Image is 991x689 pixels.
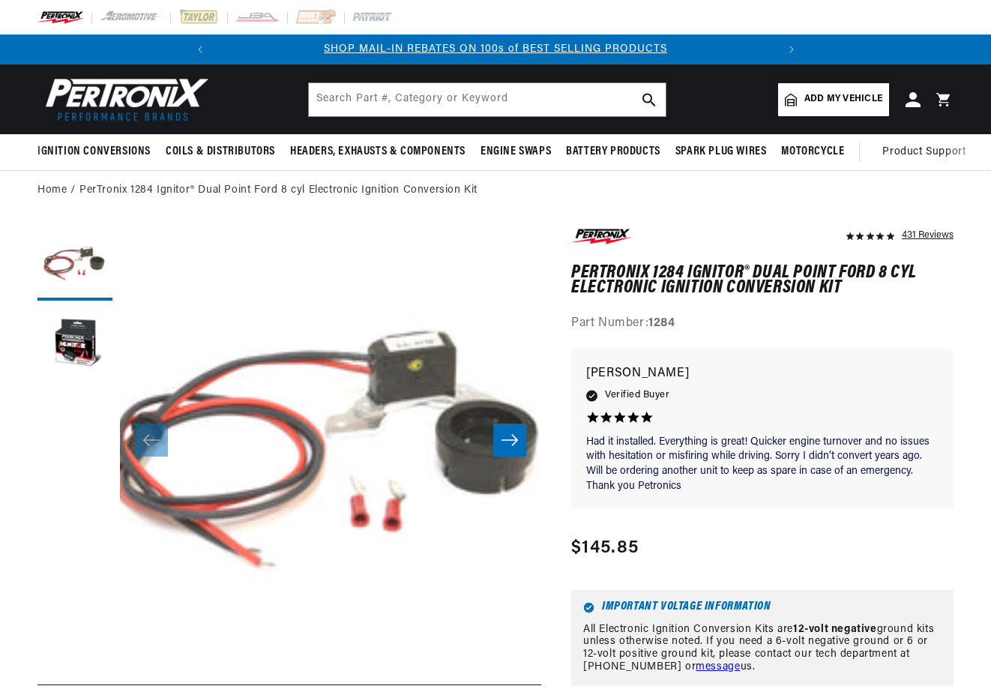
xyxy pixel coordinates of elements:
a: Home [37,182,67,199]
media-gallery: Gallery Viewer [37,226,541,655]
p: [PERSON_NAME] [586,364,939,385]
div: Part Number: [571,314,954,334]
span: Battery Products [566,144,660,160]
summary: Battery Products [558,134,668,169]
summary: Headers, Exhausts & Components [283,134,473,169]
img: Pertronix [37,73,210,125]
button: Slide right [493,424,526,457]
summary: Ignition Conversions [37,134,158,169]
span: Coils & Distributors [166,144,275,160]
p: All Electronic Ignition Conversion Kits are ground kits unless otherwise noted. If you need a 6-v... [583,624,942,674]
a: Add my vehicle [778,83,889,116]
summary: Spark Plug Wires [668,134,774,169]
h6: Important Voltage Information [583,602,942,613]
button: Load image 1 in gallery view [37,226,112,301]
button: Translation missing: en.sections.announcements.previous_announcement [185,34,215,64]
span: Headers, Exhausts & Components [290,144,466,160]
span: Motorcycle [781,144,844,160]
nav: breadcrumbs [37,182,954,199]
p: Had it installed. Everything is great! Quicker engine turnover and no issues with hesitation or m... [586,435,939,493]
h1: PerTronix 1284 Ignitor® Dual Point Ford 8 cyl Electronic Ignition Conversion Kit [571,265,954,296]
button: Slide left [135,424,168,457]
span: Spark Plug Wires [675,144,767,160]
div: Announcement [215,41,777,58]
input: Search Part #, Category or Keyword [309,83,666,116]
a: PerTronix 1284 Ignitor® Dual Point Ford 8 cyl Electronic Ignition Conversion Kit [79,182,478,199]
span: Ignition Conversions [37,144,151,160]
summary: Engine Swaps [473,134,558,169]
span: $145.85 [571,535,639,562]
a: SHOP MAIL-IN REBATES ON 100s of BEST SELLING PRODUCTS [324,43,667,55]
span: Product Support [882,144,966,160]
summary: Coils & Distributors [158,134,283,169]
button: search button [633,83,666,116]
strong: 1284 [648,317,675,329]
span: Add my vehicle [804,92,882,106]
span: Engine Swaps [481,144,551,160]
button: Translation missing: en.sections.announcements.next_announcement [777,34,807,64]
strong: 12-volt negative [793,624,877,635]
button: Load image 2 in gallery view [37,308,112,383]
a: message [696,661,740,673]
summary: Motorcycle [774,134,852,169]
div: 431 Reviews [902,226,954,244]
summary: Product Support [882,134,973,170]
div: 1 of 2 [215,41,777,58]
span: Verified Buyer [605,387,669,403]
